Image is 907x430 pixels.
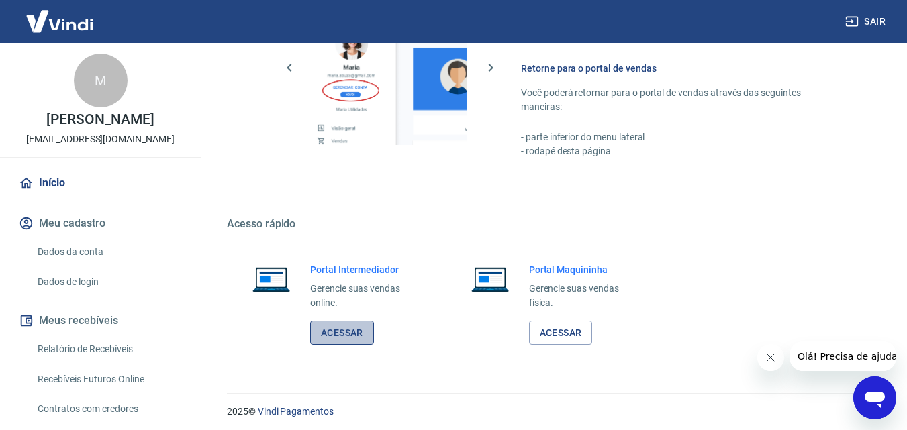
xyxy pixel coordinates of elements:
[310,321,374,345] a: Acessar
[310,282,422,310] p: Gerencie suas vendas online.
[529,321,593,345] a: Acessar
[521,86,843,114] p: Você poderá retornar para o portal de vendas através das seguintes maneiras:
[32,238,185,266] a: Dados da conta
[227,405,875,419] p: 2025 ©
[16,1,103,42] img: Vindi
[310,263,422,276] h6: Portal Intermediador
[32,335,185,363] a: Relatório de Recebíveis
[843,9,891,34] button: Sair
[227,217,875,231] h5: Acesso rápido
[26,132,175,146] p: [EMAIL_ADDRESS][DOMAIN_NAME]
[521,144,843,158] p: - rodapé desta página
[16,306,185,335] button: Meus recebíveis
[529,263,640,276] h6: Portal Maquininha
[32,268,185,296] a: Dados de login
[529,282,640,310] p: Gerencie suas vendas física.
[521,130,843,144] p: - parte inferior do menu lateral
[16,168,185,198] a: Início
[521,62,843,75] h6: Retorne para o portal de vendas
[16,209,185,238] button: Meu cadastro
[8,9,113,20] span: Olá! Precisa de ajuda?
[853,376,896,419] iframe: Botão para abrir a janela de mensagens
[790,341,896,371] iframe: Mensagem da empresa
[74,54,128,107] div: M
[243,263,299,295] img: Imagem de um notebook aberto
[462,263,518,295] img: Imagem de um notebook aberto
[258,406,334,417] a: Vindi Pagamentos
[757,344,784,371] iframe: Fechar mensagem
[32,395,185,423] a: Contratos com credores
[46,113,154,127] p: [PERSON_NAME]
[32,366,185,393] a: Recebíveis Futuros Online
